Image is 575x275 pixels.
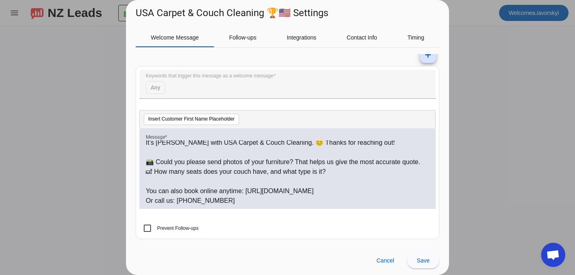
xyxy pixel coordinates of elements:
[346,35,377,40] span: Contact Info
[146,73,273,79] mat-label: Keywords that trigger this message as a welcome message
[146,157,429,167] p: 📸 Could you please send photos of your furniture? That helps us give the most accurate quote.
[146,196,429,206] p: Or call us: [PHONE_NUMBER]
[370,252,401,269] button: Cancel
[144,114,239,125] button: Insert Customer First Name Placeholder
[407,35,424,40] span: Timing
[417,257,430,264] span: Save
[146,138,429,148] p: It’s [PERSON_NAME] with USA Carpet & Couch Cleaning. 😊 Thanks for reaching out!
[423,50,433,60] mat-icon: add
[146,167,429,177] p: 🛋 How many seats does your couch have, and what type is it?
[541,243,565,267] div: Open chat
[287,35,316,40] span: Integrations
[146,186,429,196] p: You can also book online anytime: [URL][DOMAIN_NAME]
[407,252,439,269] button: Save
[151,35,199,40] span: Welcome Message
[155,224,199,232] label: Prevent Follow-ups
[376,257,394,264] span: Cancel
[136,6,328,19] h1: USA Carpet & Couch Cleaning 🏆🇺🇸 Settings
[229,35,256,40] span: Follow-ups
